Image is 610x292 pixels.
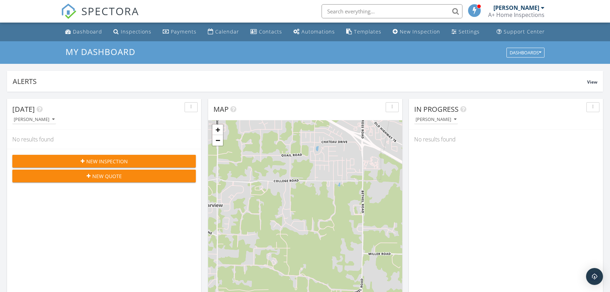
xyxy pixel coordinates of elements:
div: No results found [7,130,201,149]
span: My Dashboard [66,46,135,57]
a: Contacts [248,25,285,38]
div: Support Center [504,28,545,35]
a: Zoom out [212,135,223,146]
div: [PERSON_NAME] [416,117,456,122]
a: Automations (Basic) [291,25,338,38]
div: Settings [459,28,480,35]
div: Dashboard [73,28,102,35]
div: A+ Home Inspections [488,11,544,18]
button: [PERSON_NAME] [12,115,56,124]
span: View [587,79,597,85]
span: In Progress [414,104,459,114]
a: Payments [160,25,199,38]
span: [DATE] [12,104,35,114]
div: Calendar [215,28,239,35]
a: Support Center [494,25,548,38]
a: Calendar [205,25,242,38]
input: Search everything... [322,4,462,18]
a: Settings [449,25,483,38]
span: Map [213,104,229,114]
div: Templates [354,28,381,35]
div: No results found [409,130,603,149]
button: Dashboards [506,48,544,57]
div: Contacts [259,28,282,35]
button: [PERSON_NAME] [414,115,458,124]
a: New Inspection [390,25,443,38]
a: Templates [343,25,384,38]
div: Automations [301,28,335,35]
a: Dashboard [62,25,105,38]
a: Inspections [111,25,154,38]
div: [PERSON_NAME] [493,4,539,11]
div: Payments [171,28,197,35]
a: SPECTORA [61,10,139,24]
div: Dashboards [510,50,541,55]
img: The Best Home Inspection Software - Spectora [61,4,76,19]
div: New Inspection [400,28,440,35]
div: [PERSON_NAME] [14,117,55,122]
button: New Inspection [12,155,196,168]
span: SPECTORA [81,4,139,18]
div: Inspections [121,28,151,35]
span: New Inspection [86,158,128,165]
span: New Quote [92,172,122,180]
div: Open Intercom Messenger [586,268,603,285]
button: New Quote [12,170,196,182]
div: Alerts [13,77,587,86]
a: Zoom in [212,124,223,135]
